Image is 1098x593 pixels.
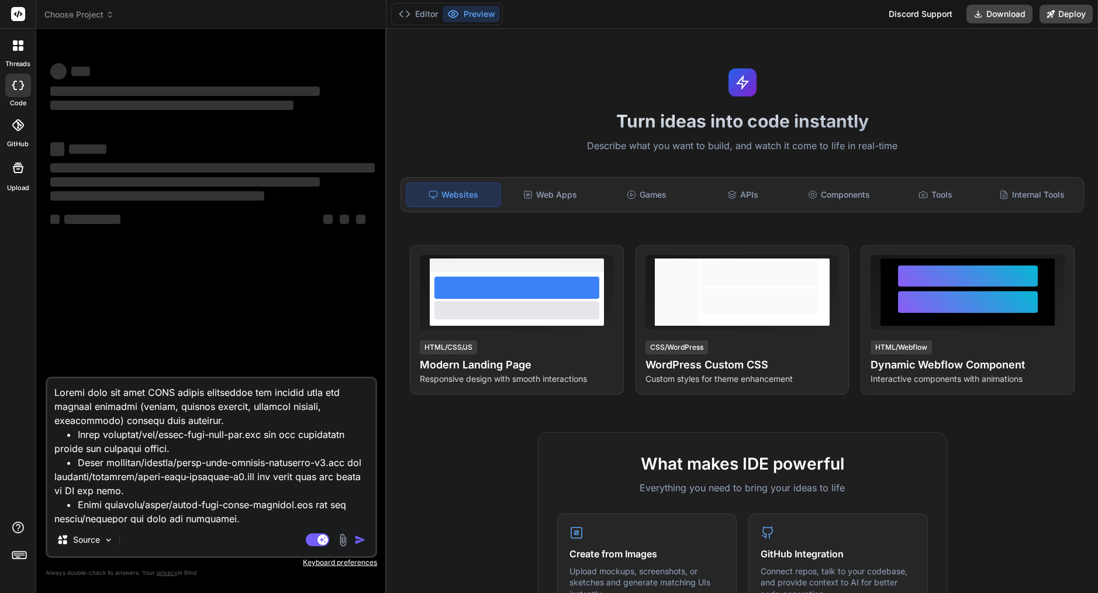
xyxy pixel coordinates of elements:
[966,5,1033,23] button: Download
[323,215,333,224] span: ‌
[443,6,500,22] button: Preview
[50,163,375,173] span: ‌
[503,182,598,207] div: Web Apps
[71,67,90,76] span: ‌
[871,373,1065,385] p: Interactive components with animations
[10,98,26,108] label: code
[600,182,694,207] div: Games
[73,534,100,546] p: Source
[336,533,350,547] img: attachment
[557,451,928,476] h2: What makes IDE powerful
[882,5,959,23] div: Discord Support
[569,547,724,561] h4: Create from Images
[46,567,377,578] p: Always double-check its answers. Your in Bind
[761,547,916,561] h4: GitHub Integration
[5,59,30,69] label: threads
[871,340,932,354] div: HTML/Webflow
[50,177,320,187] span: ‌
[557,481,928,495] p: Everything you need to bring your ideas to life
[420,340,477,354] div: HTML/CSS/JS
[50,87,320,96] span: ‌
[792,182,886,207] div: Components
[157,569,178,576] span: privacy
[340,215,349,224] span: ‌
[50,101,294,110] span: ‌
[393,111,1091,132] h1: Turn ideas into code instantly
[871,357,1065,373] h4: Dynamic Webflow Component
[47,378,375,523] textarea: Loremi dolo sit amet CONS adipis elitseddoe tem incidid utla etd magnaal enimadmi (veniam, quisno...
[645,373,840,385] p: Custom styles for theme enhancement
[69,144,106,154] span: ‌
[50,191,264,201] span: ‌
[985,182,1079,207] div: Internal Tools
[44,9,114,20] span: Choose Project
[645,357,840,373] h4: WordPress Custom CSS
[420,373,614,385] p: Responsive design with smooth interactions
[103,535,113,545] img: Pick Models
[354,534,366,546] img: icon
[46,558,377,567] p: Keyboard preferences
[1040,5,1093,23] button: Deploy
[50,142,64,156] span: ‌
[696,182,790,207] div: APIs
[406,182,501,207] div: Websites
[394,6,443,22] button: Editor
[645,340,708,354] div: CSS/WordPress
[7,139,29,149] label: GitHub
[64,215,120,224] span: ‌
[393,139,1091,154] p: Describe what you want to build, and watch it come to life in real-time
[7,183,29,193] label: Upload
[50,63,67,80] span: ‌
[356,215,365,224] span: ‌
[889,182,983,207] div: Tools
[50,215,60,224] span: ‌
[420,357,614,373] h4: Modern Landing Page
